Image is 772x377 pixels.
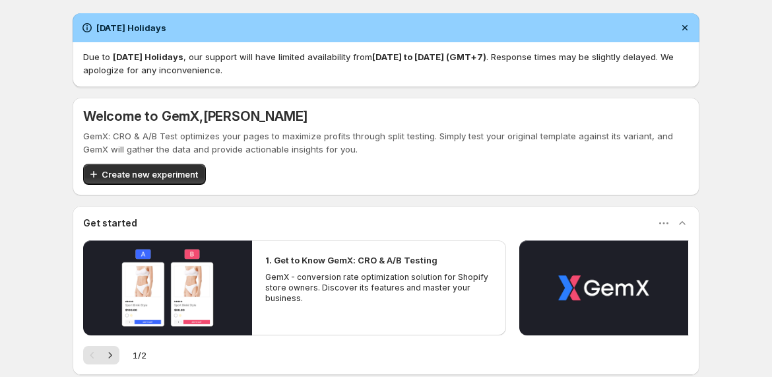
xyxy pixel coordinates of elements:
h2: [DATE] Holidays [96,21,166,34]
strong: [DATE] Holidays [113,51,183,62]
button: Dismiss notification [676,18,694,37]
button: Play video [83,240,252,335]
h5: Welcome to GemX [83,108,307,124]
button: Create new experiment [83,164,206,185]
p: GemX - conversion rate optimization solution for Shopify store owners. Discover its features and ... [265,272,492,304]
button: Next [101,346,119,364]
button: Play video [519,240,688,335]
h2: 1. Get to Know GemX: CRO & A/B Testing [265,254,437,267]
p: GemX: CRO & A/B Test optimizes your pages to maximize profits through split testing. Simply test ... [83,129,689,156]
span: Create new experiment [102,168,198,181]
nav: Pagination [83,346,119,364]
span: 1 / 2 [133,349,146,362]
p: Due to , our support will have limited availability from . Response times may be slightly delayed... [83,50,689,77]
h3: Get started [83,217,137,230]
strong: [DATE] to [DATE] (GMT+7) [372,51,486,62]
span: , [PERSON_NAME] [199,108,307,124]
